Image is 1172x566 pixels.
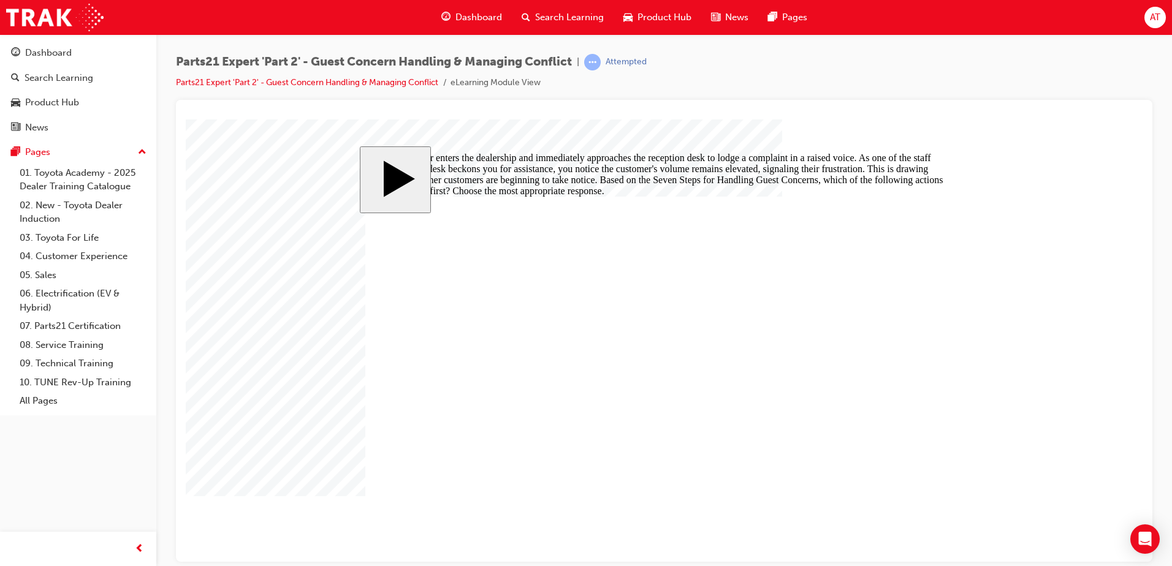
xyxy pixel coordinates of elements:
span: Parts21 Expert 'Part 2' - Guest Concern Handling & Managing Conflict [176,55,572,69]
div: Attempted [606,56,647,68]
a: 01. Toyota Academy - 2025 Dealer Training Catalogue [15,164,151,196]
a: 08. Service Training [15,336,151,355]
a: search-iconSearch Learning [512,5,614,30]
span: guage-icon [11,48,20,59]
span: AT [1150,10,1160,25]
a: 04. Customer Experience [15,247,151,266]
li: eLearning Module View [451,76,541,90]
span: pages-icon [768,10,777,25]
span: up-icon [138,145,146,160]
div: Open Intercom Messenger [1130,524,1160,554]
a: car-iconProduct Hub [614,5,701,30]
button: Start [174,27,245,94]
a: 03. Toyota For Life [15,228,151,247]
button: Pages [5,141,151,164]
div: News [25,121,48,135]
a: News [5,116,151,139]
span: Dashboard [455,10,502,25]
button: DashboardSearch LearningProduct HubNews [5,39,151,141]
a: Product Hub [5,91,151,114]
a: Search Learning [5,67,151,89]
span: Product Hub [637,10,691,25]
a: 06. Electrification (EV & Hybrid) [15,284,151,317]
div: Pages [25,145,50,159]
div: Product Hub [25,96,79,110]
span: prev-icon [135,541,144,557]
a: news-iconNews [701,5,758,30]
a: All Pages [15,391,151,410]
span: search-icon [11,73,20,84]
img: Trak [6,4,104,31]
a: Parts21 Expert 'Part 2' - Guest Concern Handling & Managing Conflict [176,77,438,88]
a: Dashboard [5,42,151,64]
a: guage-iconDashboard [432,5,512,30]
a: pages-iconPages [758,5,817,30]
a: 10. TUNE Rev-Up Training [15,373,151,392]
span: news-icon [11,123,20,134]
span: Search Learning [535,10,604,25]
span: Pages [782,10,807,25]
div: Dashboard [25,46,72,60]
span: learningRecordVerb_ATTEMPT-icon [584,54,601,70]
span: | [577,55,579,69]
span: News [725,10,748,25]
span: guage-icon [441,10,451,25]
span: pages-icon [11,147,20,158]
a: 07. Parts21 Certification [15,317,151,336]
a: 02. New - Toyota Dealer Induction [15,196,151,228]
a: 05. Sales [15,266,151,285]
div: Expert | Cluster 2 Start Course [174,27,783,416]
span: car-icon [623,10,633,25]
button: AT [1144,7,1166,28]
span: search-icon [522,10,530,25]
span: car-icon [11,97,20,108]
div: Search Learning [25,71,93,85]
span: news-icon [711,10,720,25]
a: 09. Technical Training [15,354,151,373]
